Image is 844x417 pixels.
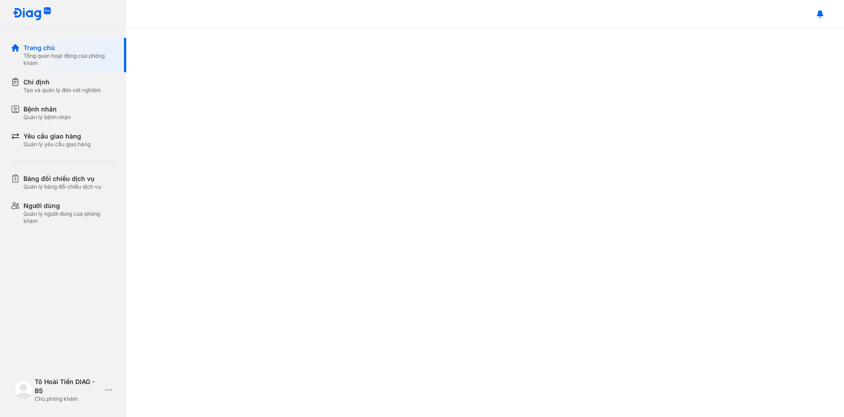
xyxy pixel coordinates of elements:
[23,141,91,148] div: Quản lý yêu cầu giao hàng
[14,381,32,399] img: logo
[23,87,101,94] div: Tạo và quản lý đơn xét nghiệm
[35,377,101,395] div: Tô Hoài Tiến DIAG - BS
[23,183,101,190] div: Quản lý bảng đối chiếu dịch vụ
[23,105,71,114] div: Bệnh nhân
[23,174,101,183] div: Bảng đối chiếu dịch vụ
[23,201,115,210] div: Người dùng
[23,52,115,67] div: Tổng quan hoạt động của phòng khám
[13,7,51,21] img: logo
[23,114,71,121] div: Quản lý bệnh nhân
[23,43,115,52] div: Trang chủ
[23,78,101,87] div: Chỉ định
[35,395,101,403] div: Chủ phòng khám
[23,132,91,141] div: Yêu cầu giao hàng
[23,210,115,225] div: Quản lý người dùng của phòng khám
